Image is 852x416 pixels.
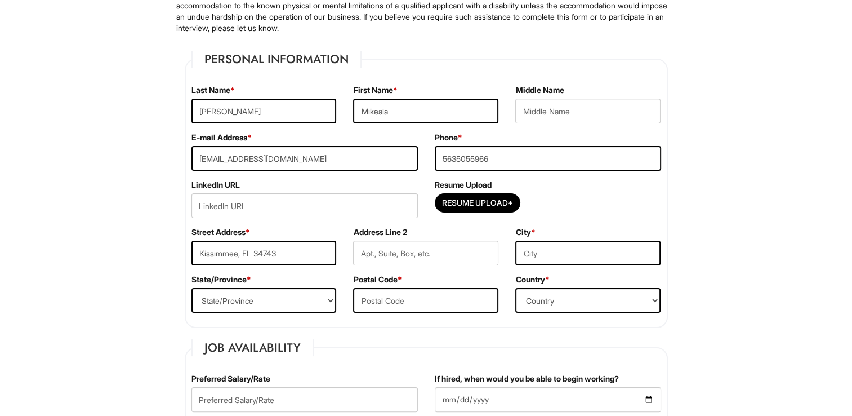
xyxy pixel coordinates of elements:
[191,339,314,356] legend: Job Availability
[191,99,337,123] input: Last Name
[515,274,549,285] label: Country
[515,241,661,265] input: City
[191,241,337,265] input: Street Address
[353,227,407,238] label: Address Line 2
[191,132,252,143] label: E-mail Address
[353,274,402,285] label: Postal Code
[191,85,235,96] label: Last Name
[191,146,418,171] input: E-mail Address
[353,241,498,265] input: Apt., Suite, Box, etc.
[191,373,270,384] label: Preferred Salary/Rate
[191,179,240,191] label: LinkedIn URL
[515,99,661,123] input: Middle Name
[353,85,397,96] label: First Name
[515,227,535,238] label: City
[435,132,462,143] label: Phone
[353,288,498,313] input: Postal Code
[515,85,564,96] label: Middle Name
[191,274,251,285] label: State/Province
[515,288,661,313] select: Country
[191,193,418,218] input: LinkedIn URL
[191,51,362,68] legend: Personal Information
[353,99,498,123] input: First Name
[191,288,337,313] select: State/Province
[435,193,520,213] button: Resume Upload*Resume Upload*
[191,227,250,238] label: Street Address
[435,179,492,191] label: Resume Upload
[435,373,619,384] label: If hired, when would you be able to begin working?
[191,387,418,412] input: Preferred Salary/Rate
[435,146,661,171] input: Phone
